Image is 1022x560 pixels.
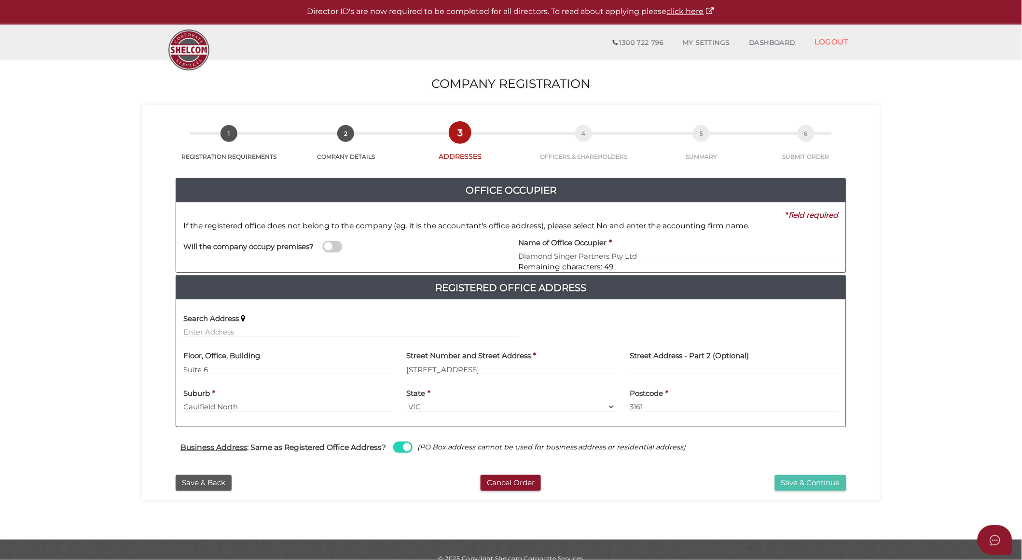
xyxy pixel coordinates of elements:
a: Registered Office Address [176,280,846,295]
span: 1 [221,125,237,142]
h4: Street Address - Part 2 (Optional) [630,352,749,360]
a: 3ADDRESSES [400,135,520,161]
a: 1REGISTRATION REQUIREMENTS [166,136,292,161]
h4: : Same as Registered Office Address? [180,443,386,451]
a: 4OFFICERS & SHAREHOLDERS [520,136,648,161]
a: click here [667,7,715,16]
button: Cancel Order [481,475,541,491]
button: Save & Continue [775,475,846,491]
h4: Suburb [183,390,210,398]
button: Save & Back [176,475,232,491]
span: 5 [693,125,710,142]
span: 3 [452,124,469,141]
span: 2 [337,125,354,142]
h4: Postcode [630,390,663,398]
p: If the registered office does not belong to the company (eg. it is the accountant's office addres... [183,221,839,231]
h4: State [407,390,426,398]
span: 6 [798,125,815,142]
a: DASHBOARD [740,33,805,53]
i: (PO Box address cannot be used for business address or residential address) [417,443,686,451]
a: LOGOUT [805,32,858,52]
a: 6SUBMIT ORDER [756,136,856,161]
img: Logo [164,25,214,75]
u: Business Address [180,443,247,452]
span: 4 [575,125,592,142]
input: Postcode must be exactly 4 digits [630,402,839,412]
h4: Search Address [183,315,239,323]
input: Enter Address [183,327,518,337]
a: 2COMPANY DETAILS [292,136,401,161]
h4: Office Occupier [176,182,846,198]
a: 5SUMMARY [648,136,756,161]
h4: Name of Office Occupier [518,239,607,247]
h4: Street Number and Street Address [407,352,531,360]
i: field required [789,210,839,220]
button: Open asap [978,525,1012,555]
a: MY SETTINGS [673,33,740,53]
span: Remaining characters: 49 [518,262,614,271]
input: Enter Address [407,364,616,375]
i: Keep typing in your address(including suburb) until it appears [241,315,245,322]
a: 1300 722 796 [603,33,673,53]
p: Director ID's are now required to be completed for all directors. To read about applying please [24,6,998,17]
h4: Floor, Office, Building [183,352,260,360]
h4: Will the company occupy premises? [183,243,314,251]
